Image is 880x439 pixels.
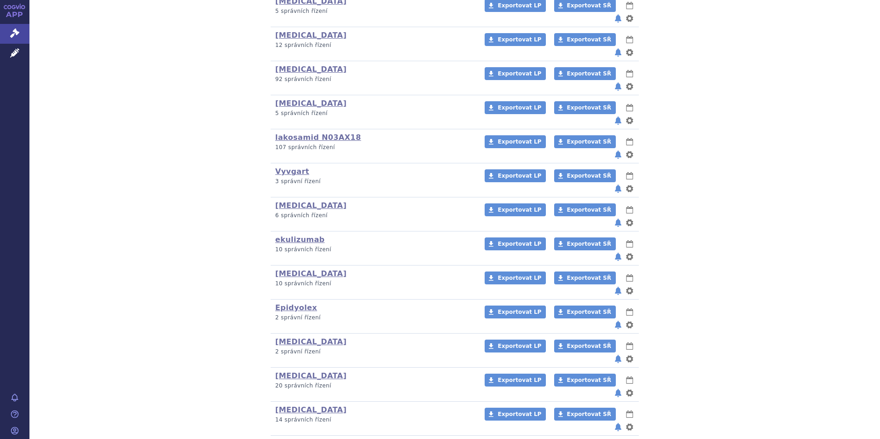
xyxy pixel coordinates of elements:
a: [MEDICAL_DATA] [275,269,347,278]
span: Exportovat LP [498,377,541,383]
p: 10 správních řízení [275,280,473,288]
button: nastavení [625,387,634,399]
span: Exportovat SŘ [567,411,611,417]
button: nastavení [625,115,634,126]
span: Exportovat SŘ [567,173,611,179]
span: Exportovat SŘ [567,70,611,77]
button: notifikace [614,353,623,364]
button: nastavení [625,81,634,92]
p: 12 správních řízení [275,41,473,49]
p: 20 správních řízení [275,382,473,390]
span: Exportovat SŘ [567,104,611,111]
a: lakosamid N03AX18 [275,133,361,142]
button: lhůty [625,102,634,113]
a: Exportovat LP [485,169,546,182]
a: Exportovat LP [485,408,546,421]
span: Exportovat LP [498,275,541,281]
button: notifikace [614,81,623,92]
p: 14 správních řízení [275,416,473,424]
a: [MEDICAL_DATA] [275,337,347,346]
button: notifikace [614,47,623,58]
a: Vyvgart [275,167,309,176]
span: Exportovat LP [498,104,541,111]
button: notifikace [614,422,623,433]
a: Exportovat LP [485,271,546,284]
span: Exportovat SŘ [567,343,611,349]
p: 2 správní řízení [275,348,473,356]
p: 6 správních řízení [275,212,473,219]
a: ekulizumab [275,235,324,244]
button: nastavení [625,353,634,364]
button: nastavení [625,217,634,228]
button: lhůty [625,136,634,147]
span: Exportovat SŘ [567,36,611,43]
button: notifikace [614,115,623,126]
button: notifikace [614,319,623,330]
button: notifikace [614,183,623,194]
button: lhůty [625,272,634,283]
button: notifikace [614,217,623,228]
button: notifikace [614,285,623,296]
span: Exportovat SŘ [567,2,611,9]
a: [MEDICAL_DATA] [275,405,347,414]
button: nastavení [625,285,634,296]
span: Exportovat LP [498,139,541,145]
p: 92 správních řízení [275,75,473,83]
button: notifikace [614,251,623,262]
span: Exportovat SŘ [567,377,611,383]
a: Exportovat SŘ [554,340,616,352]
a: [MEDICAL_DATA] [275,371,347,380]
a: Exportovat LP [485,306,546,318]
a: Exportovat LP [485,101,546,114]
button: lhůty [625,170,634,181]
span: Exportovat LP [498,70,541,77]
button: lhůty [625,341,634,352]
span: Exportovat LP [498,411,541,417]
button: lhůty [625,306,634,318]
button: lhůty [625,68,634,79]
p: 5 správních řízení [275,110,473,117]
span: Exportovat LP [498,309,541,315]
button: nastavení [625,422,634,433]
span: Exportovat SŘ [567,207,611,213]
span: Exportovat SŘ [567,275,611,281]
a: [MEDICAL_DATA] [275,65,347,74]
span: Exportovat SŘ [567,139,611,145]
button: nastavení [625,47,634,58]
a: Epidyolex [275,303,317,312]
a: Exportovat SŘ [554,237,616,250]
p: 2 správní řízení [275,314,473,322]
a: Exportovat SŘ [554,169,616,182]
a: Exportovat LP [485,237,546,250]
p: 3 správní řízení [275,178,473,185]
button: nastavení [625,149,634,160]
a: Exportovat LP [485,340,546,352]
a: Exportovat LP [485,67,546,80]
button: nastavení [625,13,634,24]
p: 107 správních řízení [275,144,473,151]
a: Exportovat SŘ [554,33,616,46]
button: nastavení [625,319,634,330]
a: Exportovat SŘ [554,271,616,284]
a: Exportovat SŘ [554,67,616,80]
a: Exportovat SŘ [554,101,616,114]
a: [MEDICAL_DATA] [275,31,347,40]
a: [MEDICAL_DATA] [275,201,347,210]
button: nastavení [625,251,634,262]
a: Exportovat SŘ [554,374,616,387]
button: notifikace [614,387,623,399]
a: [MEDICAL_DATA] [275,99,347,108]
a: Exportovat LP [485,374,546,387]
button: lhůty [625,34,634,45]
span: Exportovat LP [498,343,541,349]
a: Exportovat SŘ [554,203,616,216]
span: Exportovat SŘ [567,241,611,247]
p: 10 správních řízení [275,246,473,254]
a: Exportovat LP [485,135,546,148]
button: lhůty [625,375,634,386]
span: Exportovat LP [498,241,541,247]
a: Exportovat SŘ [554,135,616,148]
a: Exportovat SŘ [554,408,616,421]
a: Exportovat LP [485,33,546,46]
button: lhůty [625,204,634,215]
